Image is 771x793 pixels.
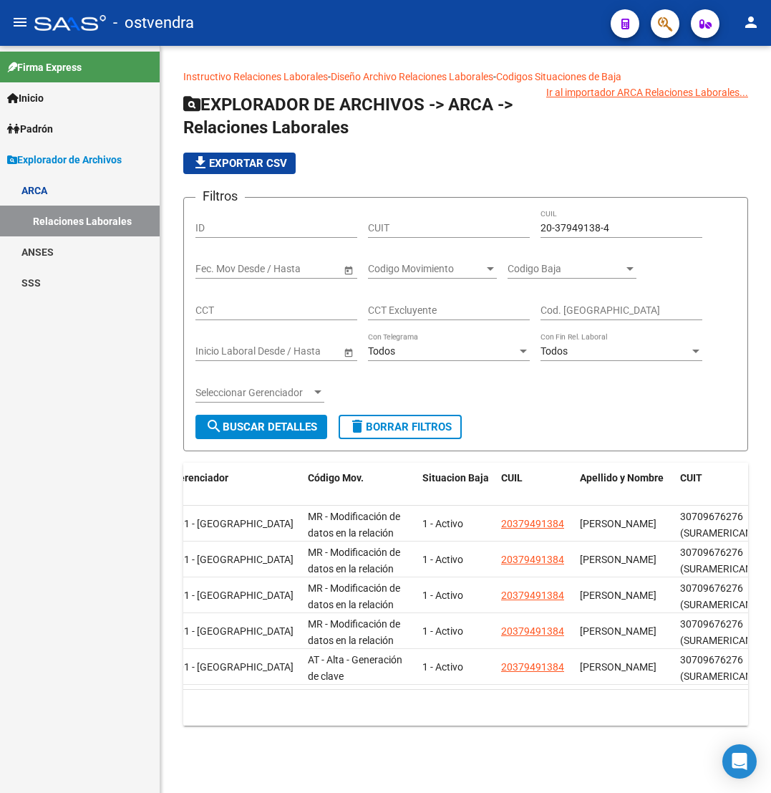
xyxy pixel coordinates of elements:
[580,472,664,484] span: Apellido y Nombre
[11,14,29,31] mat-icon: menu
[680,616,743,633] div: 30709676276
[501,472,523,484] span: CUIL
[260,263,330,275] input: Fecha fin
[508,263,624,275] span: Codigo Baja
[172,661,294,673] span: V01 - [GEOGRAPHIC_DATA]
[195,186,245,206] h3: Filtros
[501,554,564,565] span: 20379491384
[422,518,463,529] span: 1 - Activo
[172,590,294,601] span: V01 - [GEOGRAPHIC_DATA]
[183,95,513,138] span: EXPLORADOR DE ARCHIVOS -> ARCA -> Relaciones Laborales
[7,121,53,137] span: Padrón
[580,661,656,673] span: CUELLAR LUCAS JOEL
[7,59,82,75] span: Firma Express
[308,511,400,555] span: MR - Modificación de datos en la relación CUIT –CUIL
[331,71,493,82] a: Diseño Archivo Relaciones Laborales
[580,625,656,637] span: CUELLAR LUCAS JOEL
[501,661,564,673] span: 20379491384
[680,472,702,484] span: CUIT
[195,263,248,275] input: Fecha inicio
[422,661,463,673] span: 1 - Activo
[260,345,330,357] input: Fecha fin
[349,420,452,433] span: Borrar Filtros
[183,71,328,82] a: Instructivo Relaciones Laborales
[308,582,400,627] span: MR - Modificación de datos en la relación CUIT –CUIL
[574,463,674,526] datatable-header-cell: Apellido y Nombre
[722,744,757,779] div: Open Intercom Messenger
[7,152,122,168] span: Explorador de Archivos
[680,527,759,587] span: (SURAMERICANA DE PLASTICOS SOPLADOS SA)
[501,590,564,601] span: 20379491384
[192,154,209,171] mat-icon: file_download
[308,472,364,484] span: Código Mov.
[546,85,748,100] div: Ir al importador ARCA Relaciones Laborales...
[172,554,294,565] span: V01 - [GEOGRAPHIC_DATA]
[172,625,294,637] span: V01 - [GEOGRAPHIC_DATA]
[680,544,743,561] div: 30709676276
[422,590,463,601] span: 1 - Activo
[680,580,743,597] div: 30709676276
[183,69,748,85] p: - -
[341,262,356,277] button: Open calendar
[308,547,400,591] span: MR - Modificación de datos en la relación CUIT –CUIL
[205,418,223,435] mat-icon: search
[580,518,656,529] span: CUELLAR LUCAS JOEL
[742,14,760,31] mat-icon: person
[368,263,484,275] span: Codigo Movimiento
[339,415,462,439] button: Borrar Filtros
[368,345,395,357] span: Todos
[172,472,228,484] span: Gerenciador
[417,463,495,526] datatable-header-cell: Situacion Baja
[166,463,302,526] datatable-header-cell: Gerenciador
[680,635,759,695] span: (SURAMERICANA DE PLASTICOS SOPLADOS SA)
[195,345,248,357] input: Fecha inicio
[113,7,194,39] span: - ostvendra
[674,463,753,526] datatable-header-cell: CUIT
[501,625,564,637] span: 20379491384
[205,420,317,433] span: Buscar Detalles
[680,599,759,659] span: (SURAMERICANA DE PLASTICOS SOPLADOS SA)
[195,415,327,439] button: Buscar Detalles
[495,463,574,526] datatable-header-cell: CUIL
[422,472,489,484] span: Situacion Baja
[422,625,463,637] span: 1 - Activo
[308,618,400,663] span: MR - Modificación de datos en la relación CUIT –CUIL
[680,671,759,731] span: (SURAMERICANA DE PLASTICOS SOPLADOS SA)
[172,518,294,529] span: V01 - [GEOGRAPHIC_DATA]
[680,652,743,668] div: 30709676276
[349,418,366,435] mat-icon: delete
[680,563,759,623] span: (SURAMERICANA DE PLASTICOS SOPLADOS SA)
[195,387,311,399] span: Seleccionar Gerenciador
[302,463,417,526] datatable-header-cell: Código Mov.
[341,345,356,360] button: Open calendar
[680,509,743,525] div: 30709676276
[183,153,296,174] button: Exportar CSV
[308,654,402,682] span: AT - Alta - Generación de clave
[192,157,287,170] span: Exportar CSV
[501,518,564,529] span: 20379491384
[7,90,44,106] span: Inicio
[496,71,621,82] a: Codigos Situaciones de Baja
[580,590,656,601] span: CUELLAR LUCAS JOEL
[540,345,568,357] span: Todos
[580,554,656,565] span: CUELLAR LUCAS JOEL
[422,554,463,565] span: 1 - Activo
